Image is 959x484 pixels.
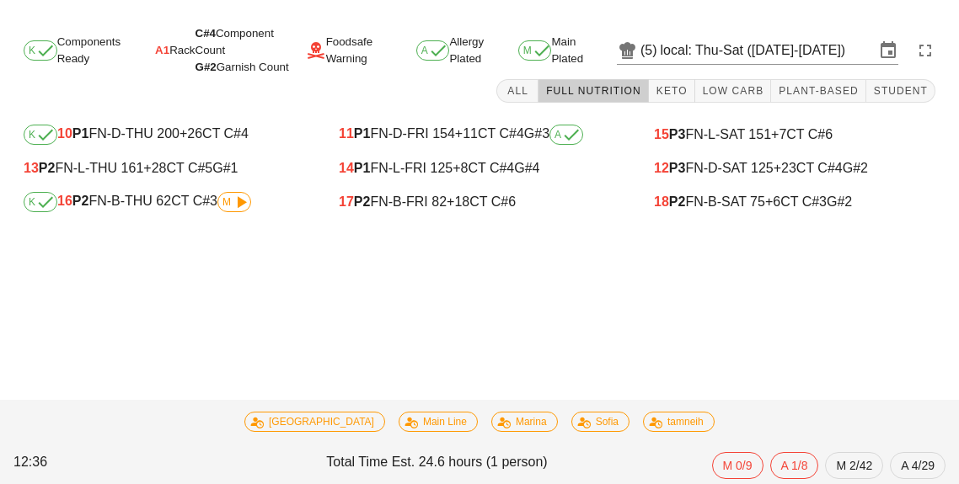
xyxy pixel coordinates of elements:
[410,412,467,431] span: Main Line
[339,194,620,210] div: FN-B-FRI 82 CT C#6
[179,126,202,141] span: +26
[196,27,216,40] span: C#4
[723,453,753,478] span: M 0/9
[72,126,89,141] b: P1
[669,161,686,175] b: P3
[354,161,371,175] b: P1
[143,161,166,175] span: +28
[10,30,949,71] div: Components Ready Rack Foodsafe Warning Allergy Plated Main Plated
[455,126,478,141] span: +11
[504,85,531,97] span: All
[771,127,786,141] span: +7
[901,453,935,478] span: A 4/29
[196,25,306,76] div: Component Count Garnish Count
[339,161,620,176] div: FN-L-FRI 125 CT C#4
[421,45,445,56] span: A
[24,161,39,175] span: 13
[39,161,56,175] b: P2
[765,194,780,209] span: +6
[771,79,866,103] button: Plant-Based
[656,85,688,97] span: Keto
[323,449,635,482] div: Total Time Est. 24.6 hours (1 person)
[654,161,669,175] span: 12
[873,85,928,97] span: Student
[453,161,468,175] span: +8
[339,125,620,145] div: FN-D-FRI 154 CT C#4
[196,61,217,73] span: G#2
[339,161,354,175] span: 14
[502,412,547,431] span: Marina
[212,161,238,175] span: G#1
[827,194,852,209] span: G#2
[57,194,72,208] span: 16
[843,161,868,175] span: G#2
[640,42,661,59] div: (5)
[669,194,686,209] b: P2
[155,42,169,59] span: A1
[778,85,859,97] span: Plant-Based
[57,126,72,141] span: 10
[695,79,772,103] button: Low Carb
[524,126,549,141] span: G#3
[545,85,641,97] span: Full Nutrition
[354,194,371,209] b: P2
[29,45,52,56] span: K
[654,412,704,431] span: tamneih
[10,449,323,482] div: 12:36
[24,192,305,212] div: FN-B-THU 62 CT C#3
[654,127,669,141] span: 15
[339,194,354,209] span: 17
[496,79,538,103] button: All
[654,194,669,209] span: 18
[29,130,52,140] span: K
[669,127,686,141] b: P3
[523,45,547,56] span: M
[649,79,695,103] button: Keto
[447,194,469,209] span: +18
[774,161,796,175] span: +23
[29,197,52,207] span: K
[514,161,539,175] span: G#4
[836,453,872,478] span: M 2/42
[354,126,371,141] b: P1
[702,85,764,97] span: Low Carb
[866,79,935,103] button: Student
[538,79,649,103] button: Full Nutrition
[654,127,935,142] div: FN-L-SAT 151 CT C#6
[339,126,354,141] span: 11
[555,130,578,140] span: A
[222,197,246,207] span: M
[582,412,619,431] span: Sofia
[781,453,808,478] span: A 1/8
[654,161,935,176] div: FN-D-SAT 125 CT C#4
[24,125,305,145] div: FN-D-THU 200 CT C#4
[255,412,374,431] span: [GEOGRAPHIC_DATA]
[72,194,89,208] b: P2
[24,161,305,176] div: FN-L-THU 161 CT C#5
[654,194,935,210] div: FN-B-SAT 75 CT C#3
